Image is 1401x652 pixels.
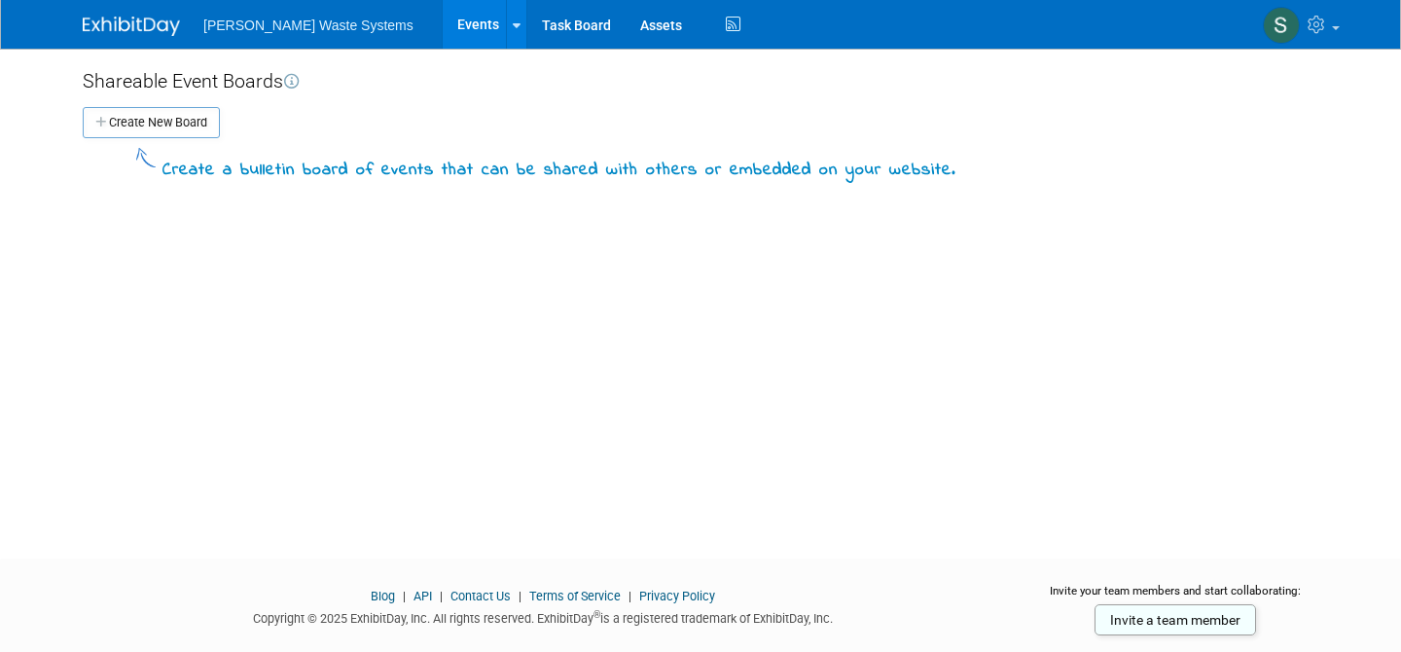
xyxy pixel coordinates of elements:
a: Blog [371,589,395,603]
a: Privacy Policy [639,589,715,603]
div: Shareable Event Boards [83,68,1318,95]
span: | [398,589,411,603]
div: Copyright © 2025 ExhibitDay, Inc. All rights reserved. ExhibitDay is a registered trademark of Ex... [83,605,1002,628]
div: Invite your team members and start collaborating: [1031,583,1318,612]
span: | [624,589,636,603]
a: Terms of Service [529,589,621,603]
sup: ® [593,609,600,620]
a: Contact Us [450,589,511,603]
a: API [413,589,432,603]
span: | [435,589,448,603]
img: Steph Backes [1263,7,1300,44]
button: Create New Board [83,107,220,138]
span: | [514,589,526,603]
div: Create a bulletin board of events that can be shared with others or embedded on your website. [162,159,956,183]
a: Invite a team member [1095,604,1256,635]
img: ExhibitDay [83,17,180,36]
span: [PERSON_NAME] Waste Systems [203,18,413,33]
